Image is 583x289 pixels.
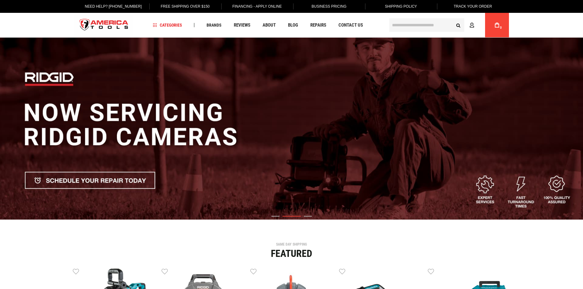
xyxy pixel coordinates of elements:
iframe: LiveChat chat widget [463,71,583,289]
a: store logo [74,14,134,37]
span: Brands [207,23,222,27]
img: America Tools [74,14,134,37]
a: Repairs [308,21,329,29]
span: 0 [500,26,502,29]
span: Contact Us [338,23,363,28]
a: Categories [150,21,185,29]
span: Reviews [234,23,250,28]
div: SAME DAY SHIPPING [73,243,510,246]
span: Repairs [310,23,326,28]
button: Search [453,19,464,31]
a: About [260,21,278,29]
a: Contact Us [336,21,366,29]
span: Categories [153,23,182,27]
span: About [263,23,276,28]
a: Brands [204,21,224,29]
span: Blog [288,23,298,28]
a: Reviews [231,21,253,29]
div: Featured [73,249,510,258]
span: Shipping Policy [385,4,417,9]
a: Blog [285,21,301,29]
a: 0 [491,13,503,37]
